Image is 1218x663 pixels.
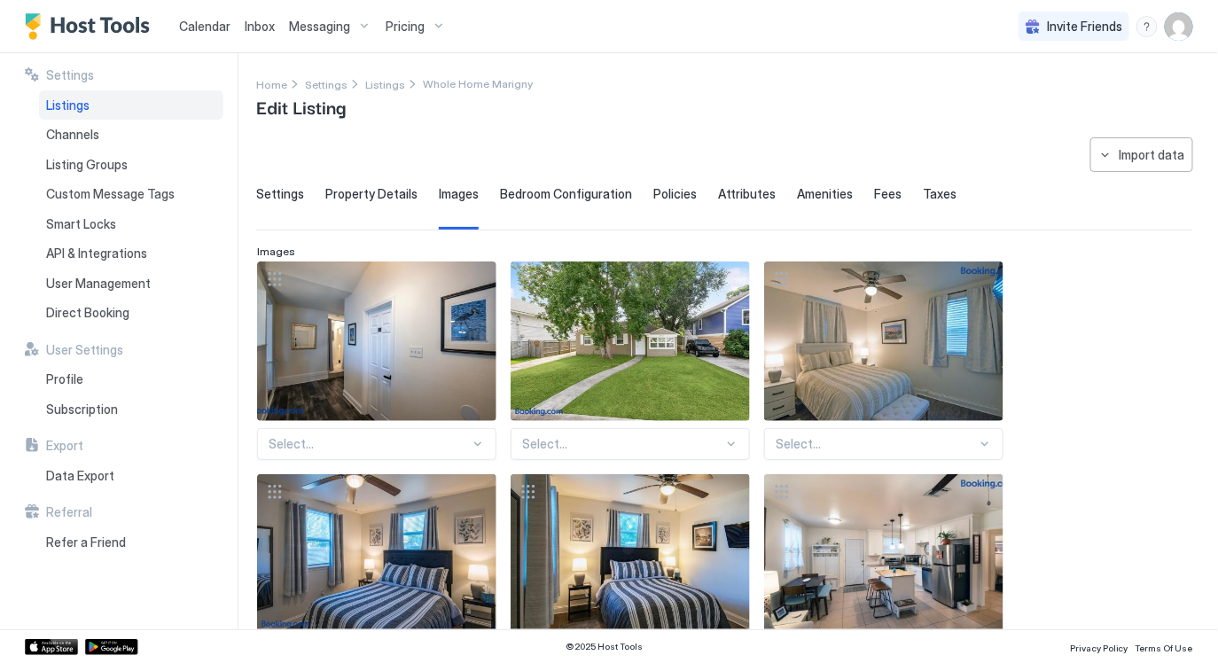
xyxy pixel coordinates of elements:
a: Direct Booking [39,298,223,328]
div: menu [1136,16,1158,37]
span: Settings [305,78,347,91]
div: View image [257,474,496,634]
span: Refer a Friend [46,534,126,550]
span: Home [256,78,287,91]
a: Smart Locks [39,209,223,239]
a: Channels [39,120,223,150]
a: Data Export [39,461,223,491]
div: User profile [1165,12,1193,41]
div: View image [764,474,1003,634]
span: Pricing [386,19,425,35]
div: View image [511,261,750,421]
span: Messaging [289,19,350,35]
a: Host Tools Logo [25,13,158,40]
a: Calendar [179,17,230,35]
div: View image [257,261,496,421]
span: User Settings [46,342,123,358]
a: Refer a Friend [39,527,223,558]
a: Inbox [245,17,275,35]
span: Edit Listing [256,93,346,120]
span: Subscription [46,402,118,417]
div: Breadcrumb [305,74,347,93]
div: Breadcrumb [365,74,405,93]
span: Policies [653,186,697,202]
div: Breadcrumb [256,74,287,93]
a: Listings [365,74,405,93]
iframe: Intercom live chat [18,603,60,645]
a: API & Integrations [39,238,223,269]
span: © 2025 Host Tools [566,641,643,652]
span: Taxes [923,186,956,202]
a: Google Play Store [85,639,138,655]
span: Inbox [245,19,275,34]
span: Custom Message Tags [46,186,175,202]
a: Privacy Policy [1070,637,1128,656]
span: User Management [46,276,151,292]
span: Amenities [797,186,853,202]
a: Settings [305,74,347,93]
span: Attributes [718,186,776,202]
span: Calendar [179,19,230,34]
span: Privacy Policy [1070,643,1128,653]
span: Bedroom Configuration [500,186,632,202]
span: Profile [46,371,83,387]
a: Custom Message Tags [39,179,223,209]
a: Home [256,74,287,93]
div: View image [764,261,1003,421]
a: Profile [39,364,223,394]
a: Listing Groups [39,150,223,180]
span: Breadcrumb [423,77,533,90]
span: API & Integrations [46,246,147,261]
span: Terms Of Use [1136,643,1193,653]
span: Invite Friends [1047,19,1122,35]
span: Export [46,438,83,454]
span: Listings [46,97,90,113]
span: Images [439,186,479,202]
span: Fees [874,186,902,202]
span: Data Export [46,468,114,484]
span: Images [257,245,295,258]
span: Channels [46,127,99,143]
span: Direct Booking [46,305,129,321]
span: Listing Groups [46,157,128,173]
a: User Management [39,269,223,299]
span: Property Details [325,186,418,202]
span: Referral [46,504,92,520]
a: Terms Of Use [1136,637,1193,656]
div: View image [511,474,750,634]
a: App Store [25,639,78,655]
div: Import data [1120,145,1185,164]
span: Smart Locks [46,216,116,232]
button: Import data [1090,137,1193,172]
a: Listings [39,90,223,121]
span: Settings [256,186,304,202]
span: Listings [365,78,405,91]
span: Settings [46,67,94,83]
a: Subscription [39,394,223,425]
